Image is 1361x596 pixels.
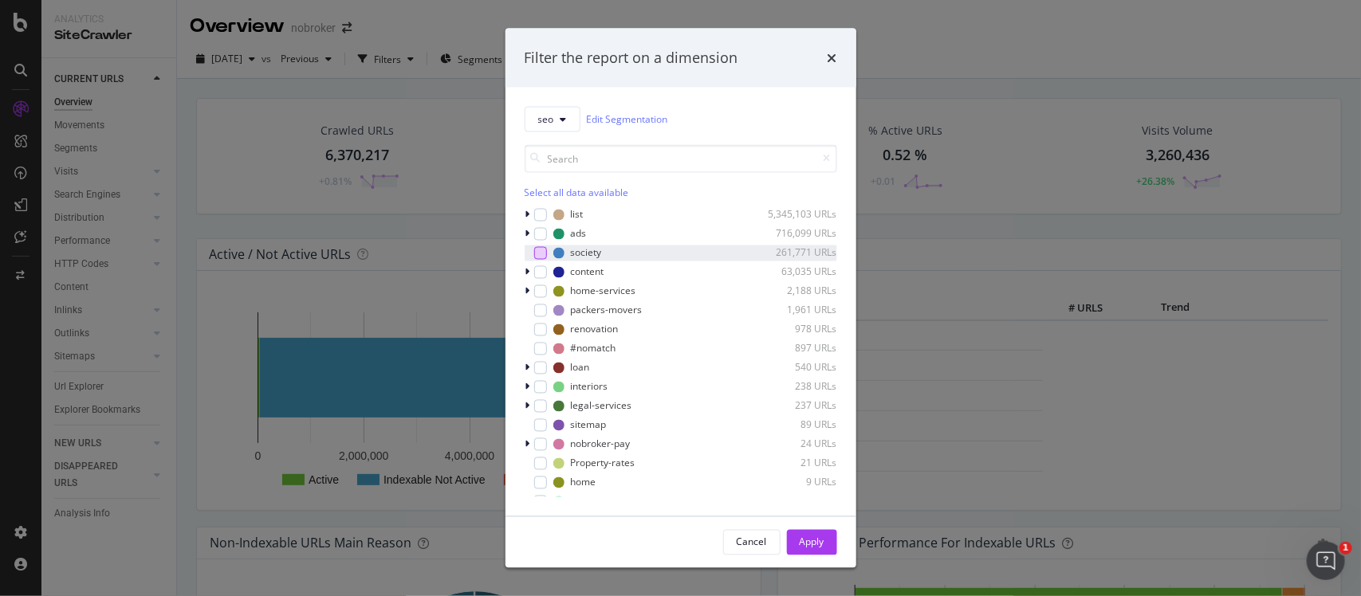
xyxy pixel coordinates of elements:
[759,323,837,336] div: 978 URLs
[571,476,596,489] div: home
[759,246,837,260] div: 261,771 URLs
[571,284,636,298] div: home-services
[505,29,856,568] div: modal
[571,208,584,222] div: list
[571,342,616,355] div: #nomatch
[759,495,837,508] div: 8 URLs
[571,361,590,374] div: loan
[571,227,587,241] div: ads
[787,529,837,555] button: Apply
[571,265,604,279] div: content
[571,418,607,432] div: sitemap
[525,48,738,69] div: Filter the report on a dimension
[525,144,837,172] input: Search
[759,380,837,394] div: 238 URLs
[525,106,580,131] button: seo
[571,380,608,394] div: interiors
[759,304,837,317] div: 1,961 URLs
[1339,542,1352,555] span: 1
[1307,542,1345,580] iframe: Intercom live chat
[571,457,635,470] div: Property-rates
[759,361,837,374] div: 540 URLs
[759,457,837,470] div: 21 URLs
[759,208,837,222] div: 5,345,103 URLs
[759,418,837,432] div: 89 URLs
[525,185,837,198] div: Select all data available
[800,535,824,549] div: Apply
[587,111,668,127] a: Edit Segmentation
[538,112,554,126] span: seo
[737,535,767,549] div: Cancel
[759,342,837,355] div: 897 URLs
[759,227,837,241] div: 716,099 URLs
[759,284,837,298] div: 2,188 URLs
[759,476,837,489] div: 9 URLs
[571,304,643,317] div: packers-movers
[723,529,781,555] button: Cancel
[571,323,619,336] div: renovation
[571,437,631,451] div: nobroker-pay
[759,399,837,413] div: 237 URLs
[571,246,602,260] div: society
[828,48,837,69] div: times
[571,399,632,413] div: legal-services
[759,437,837,451] div: 24 URLs
[759,265,837,279] div: 63,035 URLs
[571,495,635,508] div: Non-canonical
